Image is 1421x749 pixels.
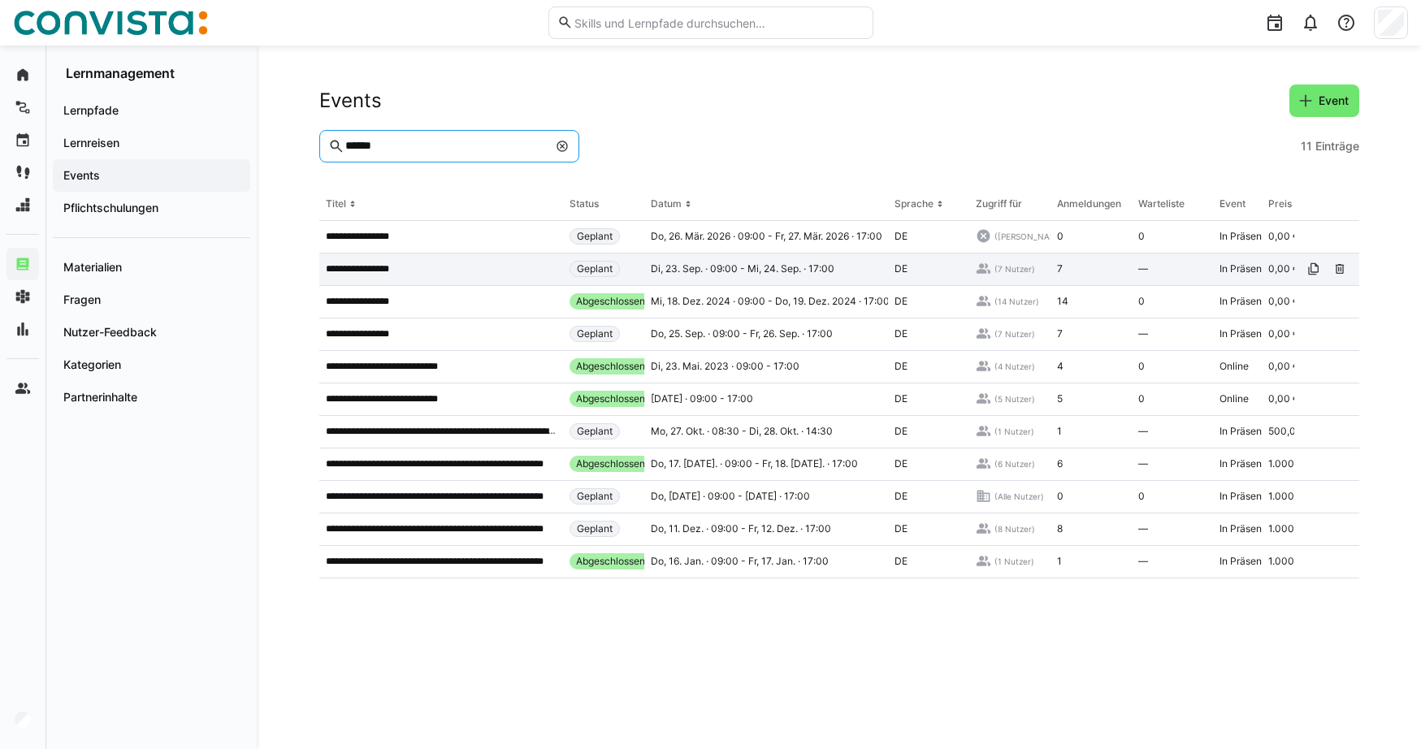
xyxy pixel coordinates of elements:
span: 0,00 € [1268,230,1299,243]
span: DE [895,392,908,405]
span: 4 [1057,360,1064,373]
span: — [1138,555,1148,568]
div: Sprache [895,197,934,210]
span: — [1138,457,1148,470]
span: Geplant [577,230,613,243]
span: — [1138,425,1148,438]
span: (8 Nutzer) [994,523,1035,535]
span: Geplant [577,522,613,535]
span: Do, 11. Dez. · 09:00 - Fr, 12. Dez. · 17:00 [651,522,831,535]
span: (6 Nutzer) [994,458,1035,470]
input: Skills und Lernpfade durchsuchen… [573,15,864,30]
span: Geplant [577,490,613,503]
span: DE [895,522,908,535]
span: Do, [DATE] · 09:00 - [DATE] · 17:00 [651,490,810,503]
span: Abgeschlossen [576,360,645,373]
div: Warteliste [1138,197,1185,210]
span: (7 Nutzer) [994,328,1035,340]
span: Geplant [577,425,613,438]
span: Event [1316,93,1351,109]
span: (7 Nutzer) [994,263,1035,275]
span: Mi, 18. Dez. 2024 · 09:00 - Do, 19. Dez. 2024 · 17:00 [651,295,890,308]
div: Preis [1268,197,1292,210]
span: 11 [1301,138,1312,154]
span: In Präsenz [1220,555,1267,568]
div: Titel [326,197,346,210]
span: — [1138,327,1148,340]
span: 0,00 € [1268,360,1299,373]
span: 7 [1057,262,1063,275]
span: Di, 23. Sep. · 09:00 - Mi, 24. Sep. · 17:00 [651,262,834,275]
span: 500,00 € [1268,425,1311,438]
span: 7 [1057,327,1063,340]
span: 0,00 € [1268,262,1299,275]
span: In Präsenz [1220,425,1267,438]
span: DE [895,425,908,438]
span: 0 [1138,360,1145,373]
span: DE [895,457,908,470]
button: Event [1289,84,1359,117]
span: (Alle Nutzer) [994,491,1044,502]
span: In Präsenz [1220,327,1267,340]
h2: Events [319,89,382,113]
span: Online [1220,392,1249,405]
span: (1 Nutzer) [994,426,1034,437]
span: In Präsenz [1220,262,1267,275]
span: 0 [1138,295,1145,308]
span: 1.000,00 € [1268,555,1319,568]
span: In Präsenz [1220,457,1267,470]
span: 5 [1057,392,1063,405]
div: Zugriff für [976,197,1022,210]
span: 1 [1057,425,1062,438]
span: Abgeschlossen [576,457,645,470]
span: 0,00 € [1268,392,1299,405]
span: Geplant [577,262,613,275]
span: — [1138,262,1148,275]
span: 0 [1138,230,1145,243]
span: In Präsenz [1220,490,1267,503]
span: 0,00 € [1268,295,1299,308]
span: [DATE] · 09:00 - 17:00 [651,392,753,405]
span: DE [895,262,908,275]
span: Do, 17. [DATE]. · 09:00 - Fr, 18. [DATE]. · 17:00 [651,457,858,470]
span: — [1138,522,1148,535]
span: 8 [1057,522,1063,535]
span: 0 [1057,490,1064,503]
span: DE [895,295,908,308]
span: DE [895,360,908,373]
span: 0 [1057,230,1064,243]
span: ([PERSON_NAME]) [994,231,1068,242]
div: Event [1220,197,1246,210]
span: In Präsenz [1220,230,1267,243]
span: Abgeschlossen [576,392,645,405]
span: Di, 23. Mai. 2023 · 09:00 - 17:00 [651,360,799,373]
span: 0 [1138,490,1145,503]
span: (5 Nutzer) [994,393,1035,405]
span: DE [895,230,908,243]
span: Do, 25. Sep. · 09:00 - Fr, 26. Sep. · 17:00 [651,327,833,340]
span: Do, 26. Mär. 2026 · 09:00 - Fr, 27. Mär. 2026 · 17:00 [651,230,882,243]
span: 1 [1057,555,1062,568]
span: 1.000,00 € [1268,457,1319,470]
span: (1 Nutzer) [994,556,1034,567]
span: 1.000,00 € [1268,490,1319,503]
span: (14 Nutzer) [994,296,1039,307]
span: Geplant [577,327,613,340]
span: DE [895,555,908,568]
span: In Präsenz [1220,522,1267,535]
span: Mo, 27. Okt. · 08:30 - Di, 28. Okt. · 14:30 [651,425,833,438]
span: (4 Nutzer) [994,361,1035,372]
div: Datum [651,197,682,210]
span: DE [895,490,908,503]
span: Online [1220,360,1249,373]
span: 1.000,00 € [1268,522,1319,535]
span: 14 [1057,295,1068,308]
span: 0 [1138,392,1145,405]
span: Abgeschlossen [576,555,645,568]
span: DE [895,327,908,340]
span: Do, 16. Jan. · 09:00 - Fr, 17. Jan. · 17:00 [651,555,829,568]
span: Abgeschlossen [576,295,645,308]
div: Anmeldungen [1057,197,1121,210]
div: Status [570,197,599,210]
span: Einträge [1315,138,1359,154]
